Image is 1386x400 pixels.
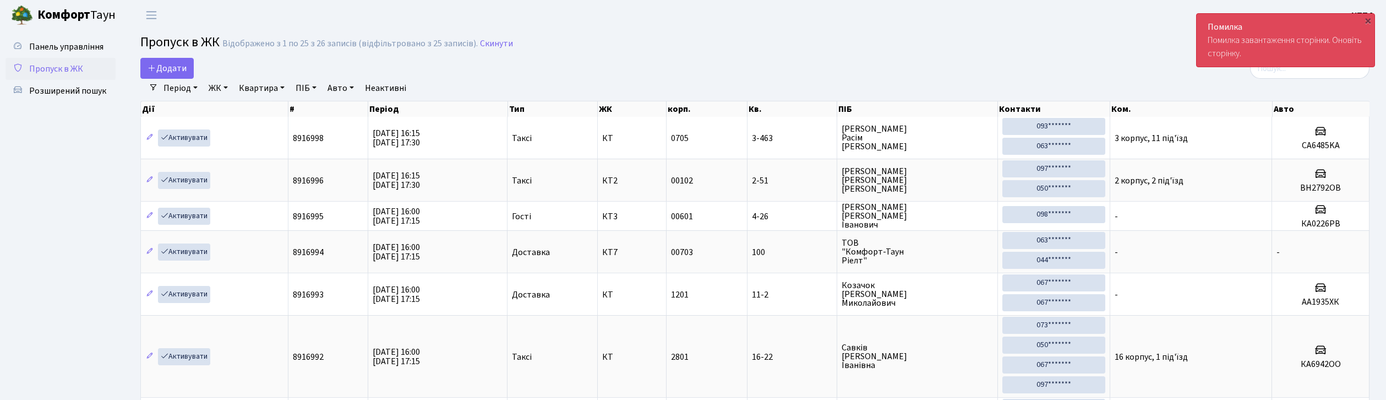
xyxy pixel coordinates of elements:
th: Авто [1273,101,1370,117]
a: Активувати [158,244,210,261]
span: Панель управління [29,41,103,53]
span: [PERSON_NAME] [PERSON_NAME] Іванович [842,203,993,229]
a: Активувати [158,172,210,189]
span: 8916996 [293,175,324,187]
a: Пропуск в ЖК [6,58,116,80]
span: 3 корпус, 11 під'їзд [1115,132,1188,144]
span: 8916994 [293,246,324,258]
span: [DATE] 16:15 [DATE] 17:30 [373,170,420,191]
span: 2 корпус, 2 під'їзд [1115,175,1183,187]
a: КПП4 [1351,9,1373,22]
strong: Помилка [1208,21,1242,33]
span: 16-22 [752,353,832,361]
span: - [1115,210,1118,223]
th: Тип [508,101,598,117]
span: 4-26 [752,212,832,221]
span: 8916995 [293,210,324,223]
span: КТ7 [602,248,662,257]
span: [PERSON_NAME] [PERSON_NAME] [PERSON_NAME] [842,167,993,193]
span: 100 [752,248,832,257]
span: 00102 [671,175,693,187]
span: 16 корпус, 1 під'їзд [1115,351,1188,363]
b: Комфорт [37,6,90,24]
th: Кв. [747,101,837,117]
span: 3-463 [752,134,832,143]
a: Скинути [480,39,513,49]
span: Гості [512,212,531,221]
span: КТ [602,290,662,299]
span: 00601 [671,210,693,223]
span: 8916993 [293,289,324,301]
span: [DATE] 16:00 [DATE] 17:15 [373,206,420,227]
a: Панель управління [6,36,116,58]
h5: CA6485KA [1276,140,1365,151]
span: [DATE] 16:00 [DATE] 17:15 [373,346,420,367]
span: КТ2 [602,176,662,185]
a: Додати [140,58,194,79]
span: Козачок [PERSON_NAME] Миколайович [842,281,993,307]
a: Неактивні [361,79,411,98]
span: Пропуск в ЖК [29,63,83,75]
h5: АА1935ХК [1276,297,1365,307]
th: ЖК [598,101,667,117]
img: logo.png [11,4,33,26]
a: Період [159,79,202,98]
span: КТ3 [602,212,662,221]
span: Додати [148,62,187,74]
button: Переключити навігацію [138,6,165,24]
div: Помилка завантаження сторінки. Оновіть сторінку. [1197,14,1374,67]
a: Розширений пошук [6,80,116,102]
h5: КА6942ОО [1276,359,1365,370]
th: Контакти [998,101,1110,117]
span: 0705 [671,132,689,144]
th: Ком. [1110,101,1273,117]
span: 8916998 [293,132,324,144]
span: [DATE] 16:15 [DATE] 17:30 [373,127,420,149]
span: Пропуск в ЖК [140,33,220,52]
a: Активувати [158,348,210,365]
span: [DATE] 16:00 [DATE] 17:15 [373,241,420,263]
span: - [1276,246,1280,258]
b: КПП4 [1351,9,1373,21]
a: ПІБ [291,79,321,98]
th: Період [368,101,508,117]
span: [DATE] 16:00 [DATE] 17:15 [373,284,420,305]
span: Таксі [512,134,532,143]
span: 2-51 [752,176,832,185]
span: 8916992 [293,351,324,363]
a: Авто [323,79,358,98]
span: [PERSON_NAME] Расім [PERSON_NAME] [842,125,993,151]
span: Розширений пошук [29,85,106,97]
a: Активувати [158,129,210,147]
a: Активувати [158,208,210,225]
a: Квартира [234,79,289,98]
span: Доставка [512,290,550,299]
span: Таксі [512,176,532,185]
span: - [1115,289,1118,301]
div: × [1362,15,1373,26]
span: - [1115,246,1118,258]
span: КТ [602,134,662,143]
span: 00703 [671,246,693,258]
h5: КА0226РВ [1276,219,1365,229]
span: КТ [602,353,662,361]
a: Активувати [158,286,210,303]
span: 2801 [671,351,689,363]
th: Дії [141,101,288,117]
th: корп. [667,101,747,117]
th: # [288,101,368,117]
div: Відображено з 1 по 25 з 26 записів (відфільтровано з 25 записів). [222,39,478,49]
span: Савків [PERSON_NAME] Іванівна [842,343,993,370]
a: ЖК [204,79,232,98]
span: Таксі [512,353,532,361]
th: ПІБ [837,101,998,117]
span: ТОВ "Комфорт-Таун Ріелт" [842,239,993,265]
span: Таун [37,6,116,25]
span: 1201 [671,289,689,301]
h5: BH2792OB [1276,183,1365,193]
span: Доставка [512,248,550,257]
span: 11-2 [752,290,832,299]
